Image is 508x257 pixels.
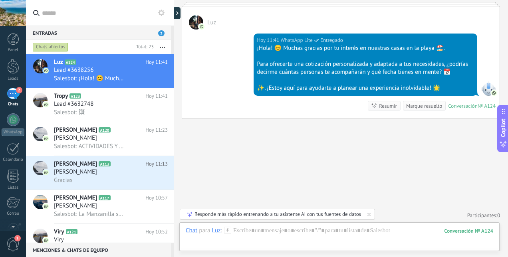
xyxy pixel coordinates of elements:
[26,243,171,257] div: Menciones & Chats de equipo
[54,92,68,100] span: Tropy
[54,66,93,74] span: Lead #3638256
[54,168,97,176] span: [PERSON_NAME]
[481,81,496,96] span: WhatsApp Lite
[43,68,49,73] img: icon
[26,190,174,223] a: avataricon[PERSON_NAME]A117Hoy 10:57[PERSON_NAME]Salesbot: La Manzanilla se encuentra muy cerca d...
[221,227,222,235] span: :
[145,228,168,236] span: Hoy 10:52
[2,211,25,216] div: Correo
[320,36,343,44] span: Entregado
[99,127,110,132] span: A120
[467,212,500,219] a: Participantes:0
[54,109,85,116] span: Salesbot: 🖼
[26,156,174,190] a: avataricon[PERSON_NAME]A113Hoy 11:13[PERSON_NAME]Gracias
[145,194,168,202] span: Hoy 10:57
[281,36,313,44] span: WhatsApp Lite
[54,58,63,66] span: Luz
[2,47,25,53] div: Panel
[69,93,81,99] span: A123
[26,26,171,40] div: Entradas
[54,126,97,134] span: [PERSON_NAME]
[499,119,507,137] span: Copilot
[199,227,210,235] span: para
[207,19,216,26] span: Luz
[199,24,204,30] img: com.amocrm.amocrmwa.svg
[491,90,497,96] img: com.amocrm.amocrmwa.svg
[478,103,496,109] div: № A124
[43,237,49,243] img: icon
[54,210,124,218] span: Salesbot: La Manzanilla se encuentra muy cerca de [GEOGRAPHIC_DATA], hay que ir hacia [GEOGRAPHIC...
[2,157,25,162] div: Calendario
[133,43,154,51] div: Total: 23
[26,122,174,156] a: avataricon[PERSON_NAME]A120Hoy 11:23[PERSON_NAME]Salesbot: ACTIVIDADES Y ATRACCIONES CERCANAS🙌 • ...
[145,160,168,168] span: Hoy 11:13
[99,195,110,200] span: A117
[379,102,397,110] div: Resumir
[444,227,493,234] div: 124
[189,15,203,30] span: Luz
[54,160,97,168] span: [PERSON_NAME]
[54,202,97,210] span: [PERSON_NAME]
[54,75,124,82] span: Salesbot: ¡Hola! 😊 Muchas gracias por tu interés en nuestras casas en la playa 🏖️. Para ofrecerte...
[54,134,97,142] span: [PERSON_NAME]
[2,76,25,81] div: Leads
[257,60,474,76] div: Para ofrecerte una cotización personalizada y adaptada a tus necesidades, ¿podrías decirme cuánta...
[54,236,64,244] span: Viry
[43,102,49,107] img: icon
[194,211,361,217] div: Responde más rápido entrenando a tu asistente AI con tus fuentes de datos
[54,228,64,236] span: Viry
[43,170,49,175] img: icon
[145,92,168,100] span: Hoy 11:41
[2,102,25,107] div: Chats
[54,176,72,184] span: Gracias
[66,229,77,234] span: A121
[16,87,22,93] span: 2
[54,194,97,202] span: [PERSON_NAME]
[154,40,171,54] button: Más
[2,128,24,136] div: WhatsApp
[448,103,478,109] div: Conversación
[2,185,25,190] div: Listas
[257,36,281,44] div: Hoy 11:41
[26,54,174,88] a: avatariconLuzA124Hoy 11:41Lead #3638256Salesbot: ¡Hola! 😊 Muchas gracias por tu interés en nuestr...
[406,102,442,110] div: Marque resuelto
[14,235,21,241] span: 1
[173,7,181,19] div: Mostrar
[26,88,174,122] a: avatariconTropyA123Hoy 11:41Lead #3632748Salesbot: 🖼
[99,161,110,166] span: A113
[33,42,68,52] div: Chats abiertos
[145,58,168,66] span: Hoy 11:41
[54,100,93,108] span: Lead #3632748
[257,44,474,52] div: ¡Hola! 😊 Muchas gracias por tu interés en nuestras casas en la playa 🏖️.
[158,30,165,36] span: 2
[65,59,76,65] span: A124
[497,212,500,219] span: 0
[145,126,168,134] span: Hoy 11:23
[43,136,49,141] img: icon
[43,204,49,209] img: icon
[212,227,220,234] div: Luz
[257,84,474,92] div: ✨. ¡Estoy aquí para ayudarte a planear una experiencia inolvidable! 🌟
[54,142,124,150] span: Salesbot: ACTIVIDADES Y ATRACCIONES CERCANAS🙌 • Cocodrilario👁 • Tour en lancha bahía🚣 • Tenacatit...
